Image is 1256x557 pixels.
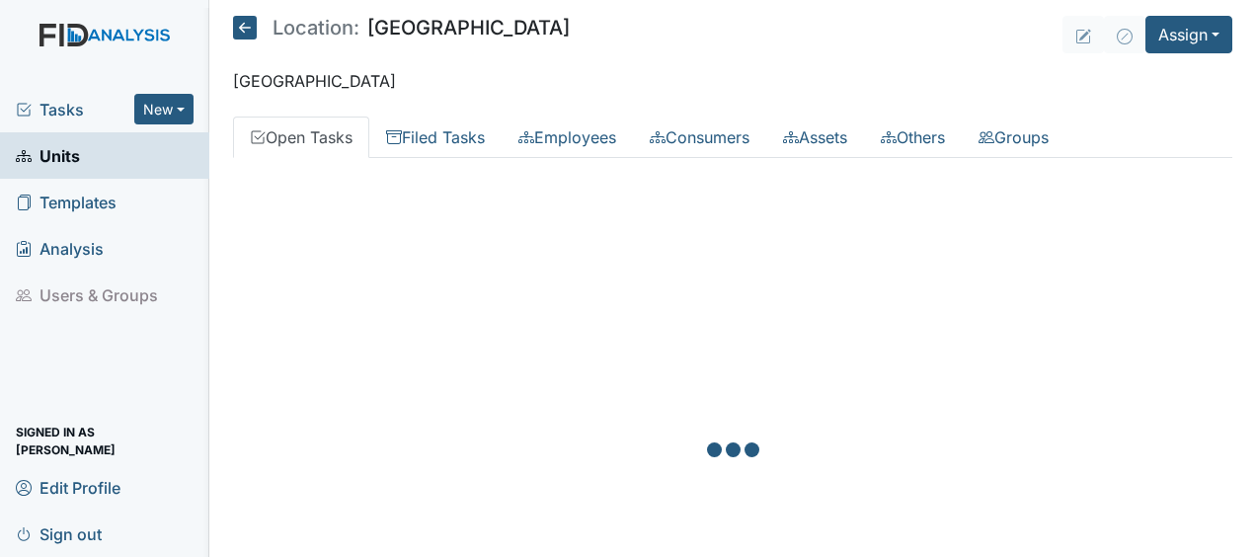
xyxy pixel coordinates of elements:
[864,117,962,158] a: Others
[233,16,570,40] h5: [GEOGRAPHIC_DATA]
[502,117,633,158] a: Employees
[1145,16,1232,53] button: Assign
[134,94,194,124] button: New
[16,233,104,264] span: Analysis
[273,18,359,38] span: Location:
[233,69,1232,93] p: [GEOGRAPHIC_DATA]
[16,518,102,549] span: Sign out
[16,472,120,503] span: Edit Profile
[962,117,1065,158] a: Groups
[766,117,864,158] a: Assets
[233,117,369,158] a: Open Tasks
[369,117,502,158] a: Filed Tasks
[16,98,134,121] a: Tasks
[16,140,80,171] span: Units
[16,426,194,456] span: Signed in as [PERSON_NAME]
[16,187,117,217] span: Templates
[633,117,766,158] a: Consumers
